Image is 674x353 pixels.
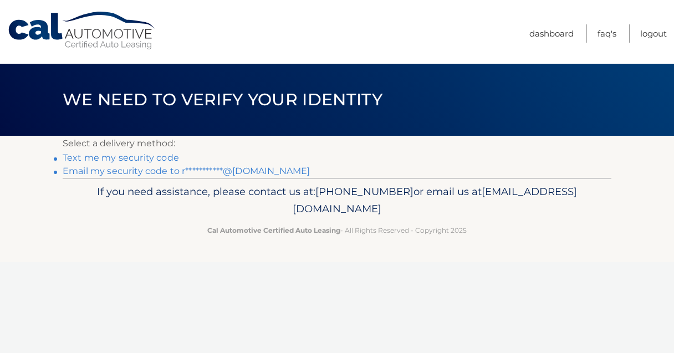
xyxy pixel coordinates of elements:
a: FAQ's [598,24,616,43]
span: [PHONE_NUMBER] [315,185,413,198]
a: Cal Automotive [7,11,157,50]
p: Select a delivery method: [63,136,611,151]
p: If you need assistance, please contact us at: or email us at [70,183,604,218]
a: Logout [640,24,667,43]
strong: Cal Automotive Certified Auto Leasing [207,226,340,234]
p: - All Rights Reserved - Copyright 2025 [70,224,604,236]
a: Text me my security code [63,152,179,163]
a: Dashboard [529,24,574,43]
span: We need to verify your identity [63,89,382,110]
